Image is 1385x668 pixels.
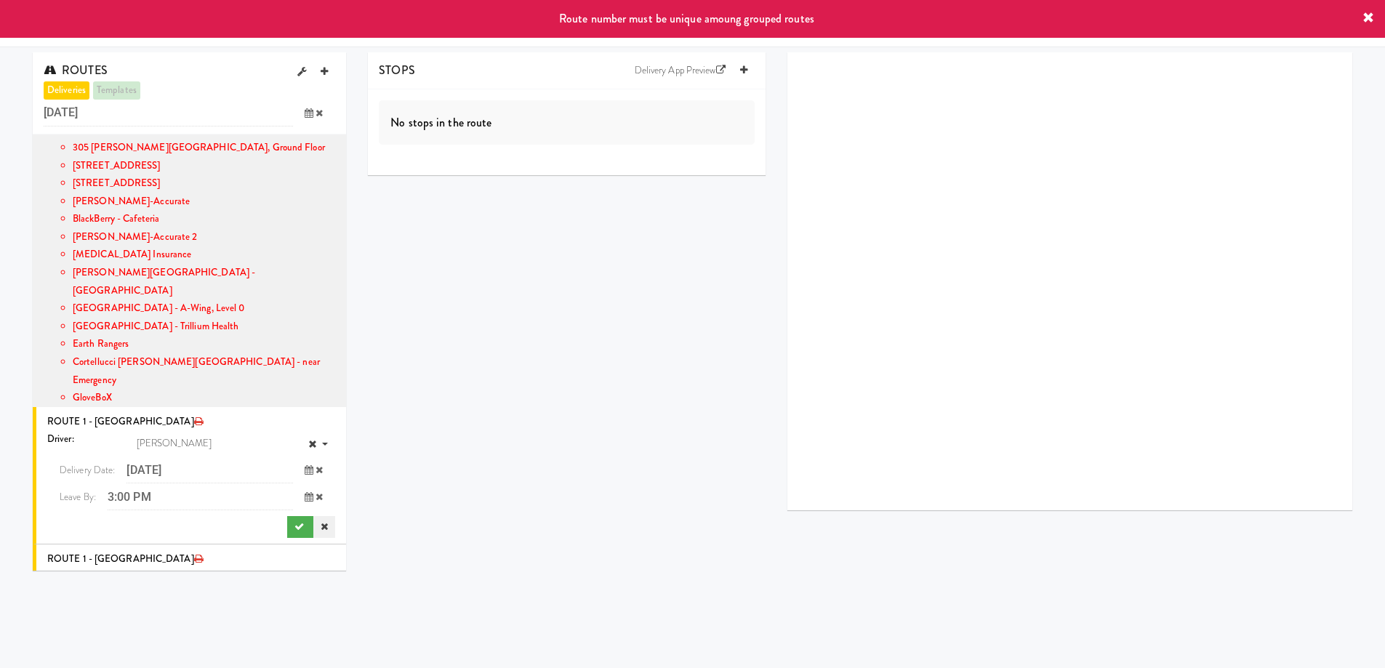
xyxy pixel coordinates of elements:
li: [PERSON_NAME][GEOGRAPHIC_DATA] - [GEOGRAPHIC_DATA] [73,264,335,299]
span: ROUTE 1 - [GEOGRAPHIC_DATA] [47,414,194,428]
li: Cortellucci [PERSON_NAME][GEOGRAPHIC_DATA] - near Emergency [73,353,335,389]
li: [MEDICAL_DATA] Insurance [73,246,335,264]
a: driver clear [305,433,321,440]
span: ROUTES [44,62,108,79]
li: [GEOGRAPHIC_DATA] - Trillium Health [73,318,335,336]
span: ROUTE 1 - [GEOGRAPHIC_DATA] [47,552,194,566]
input: Delivery Date: [127,456,293,483]
li: [PERSON_NAME]-Accurate [73,193,335,211]
span: Delivery Date: [47,456,127,483]
span: Driver: [47,432,74,446]
a: Delivery App Preview [627,60,733,81]
div: Driver: No driver assigned [47,568,335,587]
span: [PERSON_NAME] [137,435,315,452]
li: [GEOGRAPHIC_DATA] - A-Wing, Level 0 [73,299,335,318]
li: Earth Rangers [73,335,335,353]
span: driver activate [125,430,336,457]
a: templates [93,81,140,100]
li: ROUTE 1 - [GEOGRAPHIC_DATA]Driver: No driver assignedLeave By: 12:00 am [33,544,346,611]
li: BlackBerry - Cafeteria [73,210,335,228]
a: deliveries [44,81,89,100]
div: driver [125,430,336,456]
div: No stops in the route [379,100,755,145]
li: 305 [PERSON_NAME][GEOGRAPHIC_DATA], Ground Floor [73,139,335,157]
li: [STREET_ADDRESS] [73,157,335,175]
span: Route number must be unique amoung grouped routes [559,10,814,27]
li: GloveBoX [73,389,335,407]
li: [PERSON_NAME]-Accurate 2 [73,228,335,246]
li: ROUTE 1 - [GEOGRAPHIC_DATA]Driver:driver activate driverdriver focusDelivery Date: Leave By: [33,407,346,545]
li: [STREET_ADDRESS] [73,174,335,193]
span: STOPS [379,62,415,79]
span: Leave By: [47,483,108,510]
